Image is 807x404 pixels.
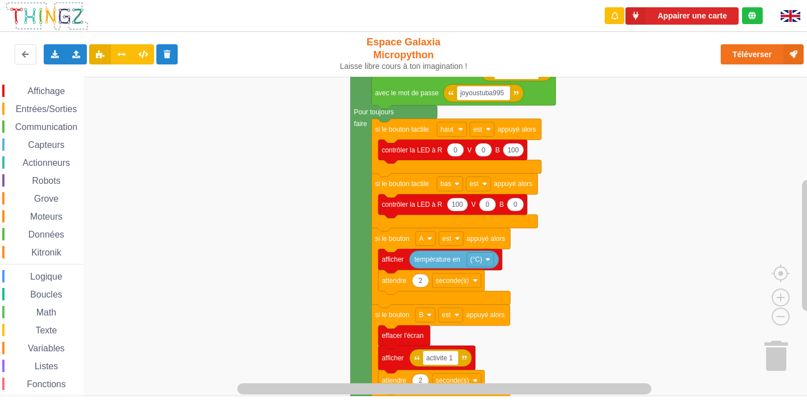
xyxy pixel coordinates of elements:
[382,256,403,263] text: afficher
[21,158,72,168] span: Actionneurs
[382,146,442,154] text: contrôler la LED à R
[354,120,368,128] text: faire
[470,180,479,188] text: est
[499,201,504,208] text: B
[382,201,442,208] text: contrôler la LED à R
[26,343,67,353] span: Variables
[375,311,409,319] text: si le bouton
[460,89,504,97] text: joyoustuba995
[781,10,800,22] img: gb.png
[29,272,64,281] span: Logique
[25,379,67,389] span: Fonctions
[494,180,532,188] text: appuyé alors
[419,311,424,319] text: B
[375,235,409,243] text: si le bouton
[26,86,66,96] span: Affichage
[29,290,64,299] span: Boucles
[467,146,472,154] text: V
[471,201,476,208] text: V
[415,256,460,263] text: température en
[742,7,763,24] div: Tu es connecté au serveur de création de Thingz
[495,146,500,154] text: B
[473,126,483,133] text: est
[382,277,406,285] text: attendre
[26,140,66,150] span: Capteurs
[29,212,64,221] span: Moteurs
[30,248,63,257] span: Kitronik
[30,176,62,185] span: Robots
[481,146,485,154] text: 0
[508,146,519,154] text: 100
[442,311,451,319] text: est
[382,354,403,362] text: afficher
[440,126,454,133] text: haut
[419,235,424,243] text: A
[435,377,469,384] text: seconde(s)
[453,146,457,154] text: 0
[335,36,472,71] div: Espace Galaxia Micropython
[485,201,489,208] text: 0
[419,377,423,384] text: 2
[435,277,469,285] text: seconde(s)
[5,1,89,31] img: thingz_logo.png
[382,332,424,340] text: effacer l'écran
[354,108,394,116] text: Pour toujours
[625,7,739,25] button: Appairer une carte
[375,89,439,97] text: avec le mot de passe
[470,256,482,263] text: (°C)
[13,122,79,132] span: Communication
[335,62,472,71] div: Laisse libre cours à ton imagination !
[467,235,505,243] text: appuyé alors
[375,180,429,188] text: si le bouton tactile
[382,377,406,384] text: attendre
[375,126,429,133] text: si le bouton tactile
[498,126,536,133] text: appuyé alors
[27,230,66,239] span: Données
[33,194,61,203] span: Grove
[721,44,804,64] button: Téléverser
[419,277,423,285] text: 2
[452,201,463,208] text: 100
[33,361,60,371] span: Listes
[35,308,58,317] span: Math
[440,180,451,188] text: bas
[513,201,517,208] text: 0
[442,235,452,243] text: est
[466,311,505,319] text: appuyé alors
[34,326,58,335] span: Texte
[426,354,453,362] text: activite 1
[14,104,78,114] span: Entrées/Sorties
